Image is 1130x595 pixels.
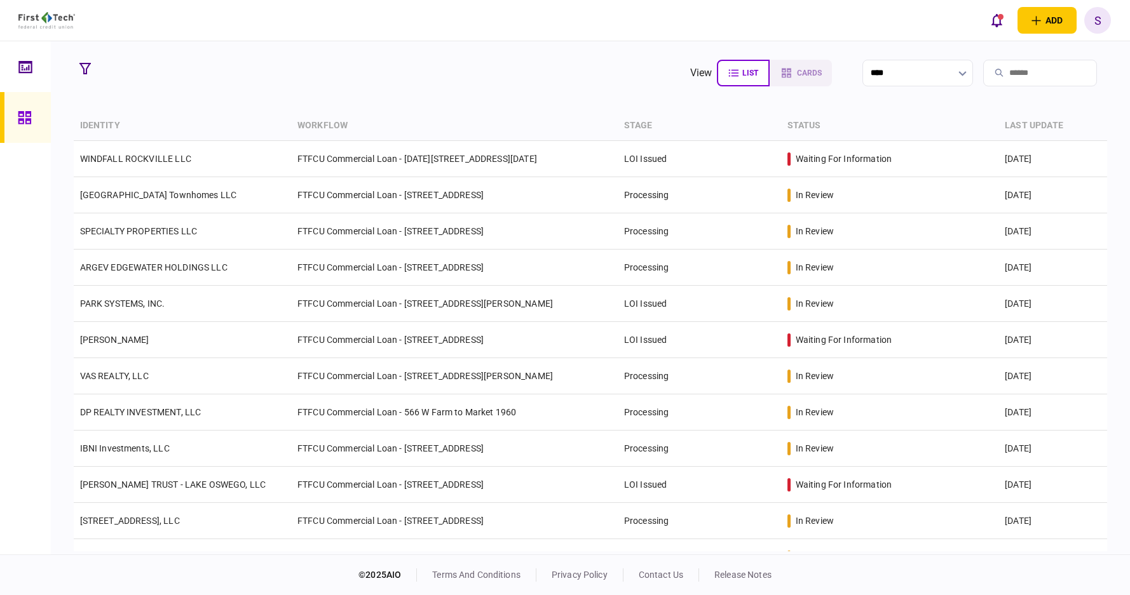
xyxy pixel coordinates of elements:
td: FTFCU Commercial Loan - [STREET_ADDRESS] [291,177,618,213]
a: terms and conditions [432,570,521,580]
button: open adding identity options [1018,7,1077,34]
td: Processing [618,431,781,467]
td: Processing [618,394,781,431]
th: last update [998,111,1107,141]
td: [DATE] [998,539,1107,575]
a: [STREET_ADDRESS], LLC [80,516,180,526]
td: FTFCU Commercial Loan - 566 W Farm to Market 1960 [291,394,618,431]
th: workflow [291,111,618,141]
a: IBNI Investments, LLC [80,443,170,453]
a: DP REALTY INVESTMENT, LLC [80,407,201,417]
button: S [1084,7,1111,34]
td: FTFCU Commercial Loan - [STREET_ADDRESS] [291,503,618,539]
td: FTFCU Commercial Loan - [STREET_ADDRESS] [291,250,618,286]
div: in review [796,261,834,274]
td: LOI Issued [618,322,781,358]
td: FTFCU Commercial Loan - [STREET_ADDRESS] [291,322,618,358]
td: FTFCU Commercial Loan - [STREET_ADDRESS][PERSON_NAME] [291,286,618,322]
span: list [742,69,758,77]
td: Processing [618,503,781,539]
a: WINDFALL ROCKVILLE LLC [80,154,191,164]
a: [PERSON_NAME] [80,335,149,345]
a: [PERSON_NAME] TRUST - LAKE OSWEGO, LLC [80,479,266,490]
div: in review [796,189,834,201]
td: [DATE] [998,213,1107,250]
td: [DATE] [998,141,1107,177]
td: LOI Issued [618,467,781,503]
td: Processing [618,213,781,250]
div: in review [796,370,834,382]
td: FTFCU Commercial Loan - [STREET_ADDRESS] [291,213,618,250]
td: FTFCU Commercial Loan - [STREET_ADDRESS][PERSON_NAME] [291,358,618,394]
td: Processing [618,177,781,213]
td: [DATE] [998,503,1107,539]
div: view [690,65,712,81]
button: list [717,60,770,86]
td: LOI Issued [618,141,781,177]
td: [DATE] [998,177,1107,213]
div: in review [796,514,834,527]
a: VAS REALTY, LLC [80,371,149,381]
a: release notes [714,570,772,580]
div: waiting for information [796,478,892,491]
td: FTFCU Commercial Loan - [DATE][STREET_ADDRESS][DATE] [291,141,618,177]
th: status [781,111,999,141]
td: FTFCU Commercial Loan - [STREET_ADDRESS] [291,467,618,503]
td: [DATE] [998,431,1107,467]
button: cards [770,60,832,86]
td: LOI Issued [618,286,781,322]
div: waiting for information [796,333,892,346]
td: [DATE] [998,394,1107,431]
a: PARK SYSTEMS, INC. [80,298,165,309]
a: ARGEV EDGEWATER HOLDINGS LLC [80,262,228,272]
div: © 2025 AIO [358,568,417,582]
div: waiting for information [796,152,892,165]
td: [DATE] [998,322,1107,358]
td: FTFCU Commercial Loan - [STREET_ADDRESS] [291,431,618,467]
div: in review [796,225,834,237]
th: stage [618,111,781,141]
td: [DATE] [998,467,1107,503]
div: in review [796,442,834,455]
div: in review [796,406,834,418]
div: in review [796,297,834,310]
div: in review [796,551,834,563]
td: Processing [618,358,781,394]
td: Processing [618,250,781,286]
td: FTFCU Commercial Loan - [STREET_ADDRESS] [291,539,618,575]
a: SPECIALTY PROPERTIES LLC [80,226,198,236]
a: [GEOGRAPHIC_DATA] Townhomes LLC [80,190,237,200]
span: cards [797,69,822,77]
td: [DATE] [998,286,1107,322]
td: [DATE] [998,250,1107,286]
a: privacy policy [552,570,608,580]
button: open notifications list [983,7,1010,34]
a: contact us [639,570,683,580]
th: identity [74,111,292,141]
img: client company logo [18,12,75,29]
td: Processing [618,539,781,575]
td: [DATE] [998,358,1107,394]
